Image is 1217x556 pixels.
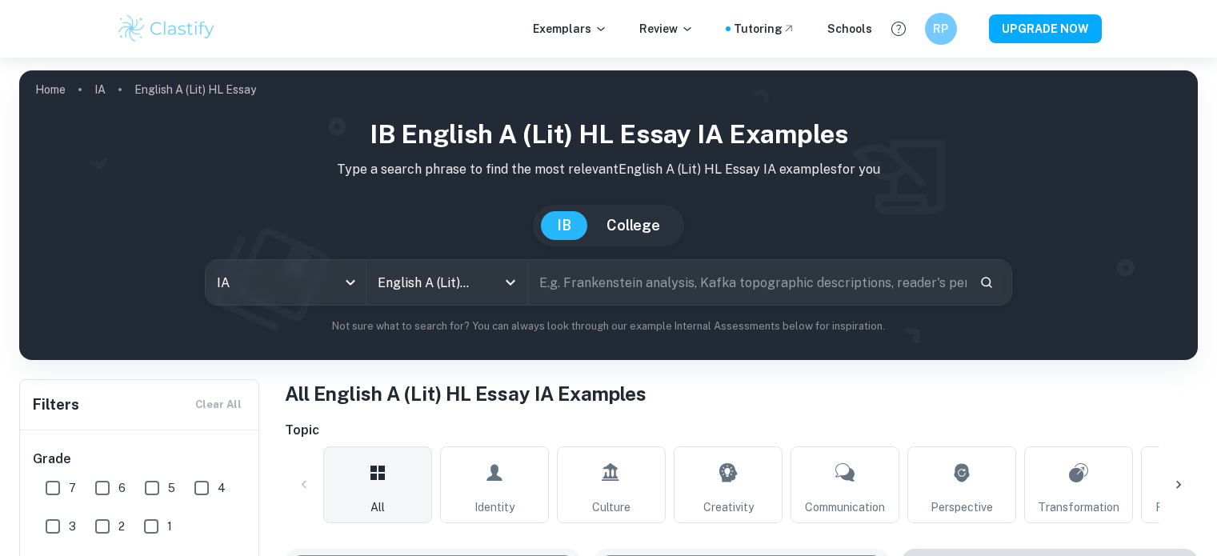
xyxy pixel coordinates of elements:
[528,260,967,305] input: E.g. Frankenstein analysis, Kafka topographic descriptions, reader's perception...
[989,14,1102,43] button: UPGRADE NOW
[885,15,912,42] button: Help and Feedback
[118,518,125,535] span: 2
[499,271,522,294] button: Open
[19,70,1198,360] img: profile cover
[474,498,514,516] span: Identity
[370,498,385,516] span: All
[931,20,950,38] h6: RP
[533,20,607,38] p: Exemplars
[973,269,1000,296] button: Search
[639,20,694,38] p: Review
[931,498,993,516] span: Perspective
[69,518,76,535] span: 3
[134,81,256,98] p: English A (Lit) HL Essay
[32,160,1185,179] p: Type a search phrase to find the most relevant English A (Lit) HL Essay IA examples for you
[69,479,76,497] span: 7
[33,450,247,469] h6: Grade
[168,479,175,497] span: 5
[925,13,957,45] button: RP
[285,379,1198,408] h1: All English A (Lit) HL Essay IA Examples
[827,20,872,38] a: Schools
[32,318,1185,334] p: Not sure what to search for? You can always look through our example Internal Assessments below f...
[116,13,218,45] img: Clastify logo
[734,20,795,38] a: Tutoring
[35,78,66,101] a: Home
[218,479,226,497] span: 4
[94,78,106,101] a: IA
[1038,498,1119,516] span: Transformation
[541,211,587,240] button: IB
[805,498,885,516] span: Communication
[703,498,754,516] span: Creativity
[590,211,676,240] button: College
[118,479,126,497] span: 6
[32,115,1185,154] h1: IB English A (Lit) HL Essay IA examples
[285,421,1198,440] h6: Topic
[167,518,172,535] span: 1
[33,394,79,416] h6: Filters
[206,260,366,305] div: IA
[592,498,631,516] span: Culture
